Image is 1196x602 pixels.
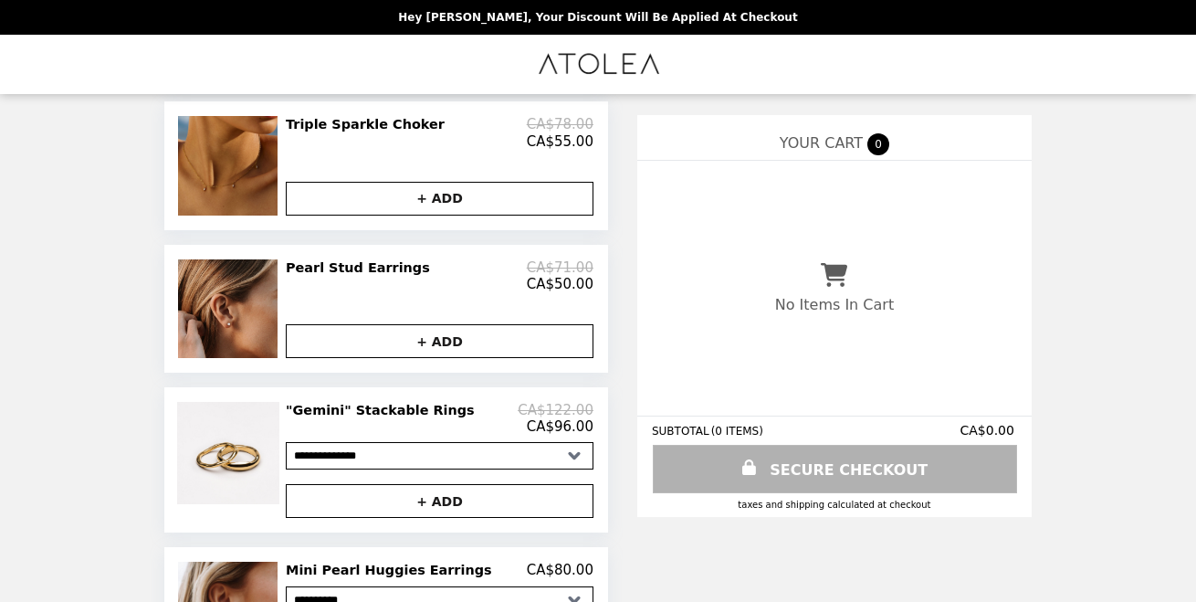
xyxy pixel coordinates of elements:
h2: Mini Pearl Huggies Earrings [286,562,498,578]
p: CA$50.00 [527,276,593,292]
h2: "Gemini" Stackable Rings [286,402,482,418]
button: + ADD [286,182,593,216]
span: YOUR CART [780,134,863,152]
button: + ADD [286,484,593,518]
img: Pearl Stud Earrings [178,259,281,358]
span: 0 [867,133,889,155]
p: CA$96.00 [527,418,593,435]
p: No Items In Cart [775,296,894,313]
p: CA$122.00 [518,402,593,418]
span: CA$0.00 [960,423,1017,438]
img: "Gemini" Stackable Rings [177,402,284,504]
p: CA$80.00 [527,562,593,578]
button: + ADD [286,324,593,358]
h2: Triple Sparkle Choker [286,116,452,132]
span: SUBTOTAL [652,425,711,438]
p: CA$71.00 [527,259,593,276]
div: Taxes and Shipping calculated at checkout [652,500,1017,510]
p: CA$78.00 [527,116,593,132]
span: ( 0 ITEMS ) [711,425,763,438]
img: Brand Logo [536,46,661,83]
h2: Pearl Stud Earrings [286,259,437,276]
img: Triple Sparkle Choker [178,116,281,215]
p: CA$55.00 [527,133,593,150]
p: Hey [PERSON_NAME], your discount will be applied at checkout [398,11,797,24]
select: Select a product variant [286,442,593,470]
